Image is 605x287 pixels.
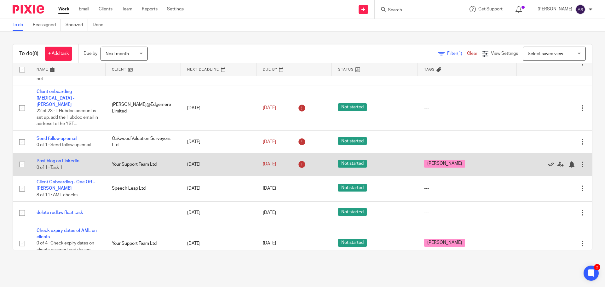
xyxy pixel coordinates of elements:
[181,153,256,175] td: [DATE]
[106,85,181,131] td: [PERSON_NAME]@Edgemere Limited
[387,8,444,13] input: Search
[37,143,91,147] span: 0 of 1 · Send follow up email
[37,210,83,215] a: delete redlaw float task
[33,19,61,31] a: Reassigned
[538,6,572,12] p: [PERSON_NAME]
[424,139,510,145] div: ---
[167,6,184,12] a: Settings
[13,5,44,14] img: Pixie
[424,239,465,247] span: [PERSON_NAME]
[106,52,129,56] span: Next month
[106,153,181,175] td: Your Support Team Ltd
[37,228,97,239] a: Check expiry dates of AML on clients
[424,68,435,71] span: Tags
[263,210,276,215] span: [DATE]
[263,140,276,144] span: [DATE]
[447,51,467,56] span: Filter
[37,180,95,191] a: Client Onboarding - One Off - [PERSON_NAME]
[13,19,28,31] a: To do
[37,136,77,141] a: Send follow up email
[37,193,78,197] span: 8 of 11 · AML checks
[37,241,94,258] span: 0 of 4 · Check expiry dates on clients passport and driving licence on Zoho by...
[424,185,510,192] div: ---
[181,202,256,224] td: [DATE]
[338,184,367,192] span: Not started
[142,6,158,12] a: Reports
[99,6,112,12] a: Clients
[84,50,97,57] p: Due by
[594,264,600,270] div: 2
[66,19,88,31] a: Snoozed
[37,89,74,107] a: Client onboarding [MEDICAL_DATA] - [PERSON_NAME]
[263,186,276,191] span: [DATE]
[424,160,465,168] span: [PERSON_NAME]
[106,131,181,153] td: Oakwood Valuation Surveyors Ltd
[122,6,132,12] a: Team
[467,51,477,56] a: Clear
[528,52,563,56] span: Select saved view
[491,51,518,56] span: View Settings
[106,175,181,201] td: Speech Leap Ltd
[58,6,69,12] a: Work
[106,224,181,263] td: Your Support Team Ltd
[93,19,108,31] a: Done
[478,7,503,11] span: Get Support
[181,175,256,201] td: [DATE]
[338,208,367,216] span: Not started
[181,224,256,263] td: [DATE]
[37,159,79,163] a: Post blog on LinkedIn
[338,160,367,168] span: Not started
[45,47,72,61] a: + Add task
[263,162,276,166] span: [DATE]
[338,103,367,111] span: Not started
[548,161,557,167] a: Mark as done
[457,51,462,56] span: (1)
[19,50,38,57] h1: To do
[263,241,276,246] span: [DATE]
[37,165,62,170] span: 0 of 1 · Task 1
[263,106,276,110] span: [DATE]
[32,51,38,56] span: (8)
[575,4,585,14] img: svg%3E
[37,109,98,126] span: 22 of 23 · If Hubdoc account is set up, add the Hubdoc email in address to the YST...
[424,210,510,216] div: ---
[181,131,256,153] td: [DATE]
[181,85,256,131] td: [DATE]
[424,105,510,111] div: ---
[79,6,89,12] a: Email
[338,239,367,247] span: Not started
[338,137,367,145] span: Not started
